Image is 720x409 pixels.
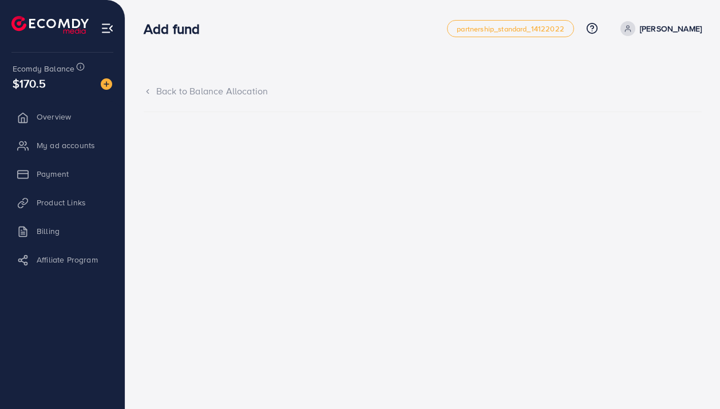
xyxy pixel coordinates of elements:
span: Ecomdy Balance [13,63,74,74]
a: [PERSON_NAME] [616,21,702,36]
img: logo [11,16,89,34]
img: menu [101,22,114,35]
span: partnership_standard_14122022 [457,25,564,33]
div: Back to Balance Allocation [144,85,702,98]
h3: Add fund [144,21,209,37]
p: [PERSON_NAME] [640,22,702,35]
span: $170.5 [13,75,46,92]
img: image [101,78,112,90]
a: partnership_standard_14122022 [447,20,574,37]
